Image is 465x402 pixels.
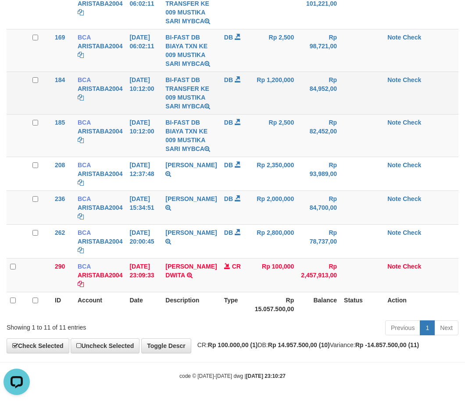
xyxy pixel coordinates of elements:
a: ARISTABA2004 [78,85,122,92]
span: DB [224,162,233,169]
td: Rp 84,952,00 [297,72,340,114]
td: BI-FAST DB TRANSFER KE 009 MUSTIKA SARI MYBCA [162,72,220,114]
th: Status [340,292,384,317]
td: Rp 2,457,913,00 [297,258,340,292]
td: Rp 2,350,000 [251,157,298,190]
th: ID [51,292,74,317]
a: Note [387,76,401,83]
a: Check [403,263,421,270]
a: ARISTABA2004 [78,272,122,279]
strong: [DATE] 23:10:27 [246,373,286,379]
th: Account [74,292,126,317]
a: Check [403,162,421,169]
td: [DATE] 12:37:48 [126,157,162,190]
span: BCA [78,229,91,236]
td: [DATE] 10:12:00 [126,114,162,157]
td: Rp 84,700,00 [297,190,340,224]
a: [PERSON_NAME] [165,162,217,169]
td: [DATE] 15:34:51 [126,190,162,224]
td: [DATE] 20:00:45 [126,224,162,258]
a: ARISTABA2004 [78,204,122,211]
span: BCA [78,119,91,126]
a: Check [403,229,421,236]
a: Copy ARISTABA2004 to clipboard [78,9,84,16]
a: Check [403,119,421,126]
a: ARISTABA2004 [78,170,122,177]
a: Note [387,195,401,202]
div: Showing 1 to 11 of 11 entries [7,319,187,332]
a: [PERSON_NAME] [165,229,217,236]
a: Check [403,195,421,202]
td: BI-FAST DB BIAYA TXN KE 009 MUSTIKA SARI MYBCA [162,29,220,72]
span: 185 [55,119,65,126]
span: BCA [78,162,91,169]
a: Copy ARISTABA2004 to clipboard [78,51,84,58]
span: 169 [55,34,65,41]
a: Copy ARISTABA2004 to clipboard [78,179,84,186]
td: [DATE] 10:12:00 [126,72,162,114]
a: Previous [385,320,420,335]
a: Uncheck Selected [71,338,139,353]
span: BCA [78,76,91,83]
a: Next [434,320,458,335]
span: BCA [78,195,91,202]
a: Check [403,76,421,83]
span: DB [224,195,233,202]
td: [DATE] 06:02:11 [126,29,162,72]
span: 236 [55,195,65,202]
span: DB [224,119,233,126]
a: ARISTABA2004 [78,43,122,50]
small: code © [DATE]-[DATE] dwg | [179,373,286,379]
td: Rp 2,500 [251,29,298,72]
span: 208 [55,162,65,169]
a: [PERSON_NAME] [165,195,217,202]
a: Copy ARISTABA2004 to clipboard [78,280,84,287]
span: 290 [55,263,65,270]
td: Rp 100,000 [251,258,298,292]
a: Check [403,34,421,41]
a: Note [387,229,401,236]
span: 262 [55,229,65,236]
th: Rp 15.057.500,00 [251,292,298,317]
a: ARISTABA2004 [78,238,122,245]
td: Rp 82,452,00 [297,114,340,157]
span: BCA [78,34,91,41]
th: Balance [297,292,340,317]
th: Action [384,292,458,317]
td: Rp 93,989,00 [297,157,340,190]
span: DB [224,34,233,41]
strong: Rp 100.000,00 (1) [208,341,258,348]
td: BI-FAST DB BIAYA TXN KE 009 MUSTIKA SARI MYBCA [162,114,220,157]
strong: Rp -14.857.500,00 (11) [355,341,419,348]
a: Note [387,162,401,169]
a: 1 [420,320,435,335]
a: Note [387,263,401,270]
td: [DATE] 23:09:33 [126,258,162,292]
button: Open LiveChat chat widget [4,4,30,30]
td: Rp 1,200,000 [251,72,298,114]
strong: Rp 14.957.500,00 (10) [268,341,330,348]
td: Rp 78,737,00 [297,224,340,258]
td: Rp 2,500 [251,114,298,157]
span: DB [224,229,233,236]
a: Copy ARISTABA2004 to clipboard [78,136,84,144]
a: [PERSON_NAME] DWITA [165,263,217,279]
td: Rp 2,000,000 [251,190,298,224]
th: Date [126,292,162,317]
td: Rp 2,800,000 [251,224,298,258]
a: Check Selected [7,338,69,353]
a: Note [387,34,401,41]
a: ARISTABA2004 [78,128,122,135]
td: Rp 98,721,00 [297,29,340,72]
a: Toggle Descr [141,338,191,353]
a: Copy ARISTABA2004 to clipboard [78,213,84,220]
th: Type [221,292,251,317]
a: Note [387,119,401,126]
span: DB [224,76,233,83]
a: Copy ARISTABA2004 to clipboard [78,247,84,254]
span: CR [232,263,241,270]
span: BCA [78,263,91,270]
span: CR: DB: Variance: [193,341,419,348]
a: Copy ARISTABA2004 to clipboard [78,94,84,101]
th: Description [162,292,220,317]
